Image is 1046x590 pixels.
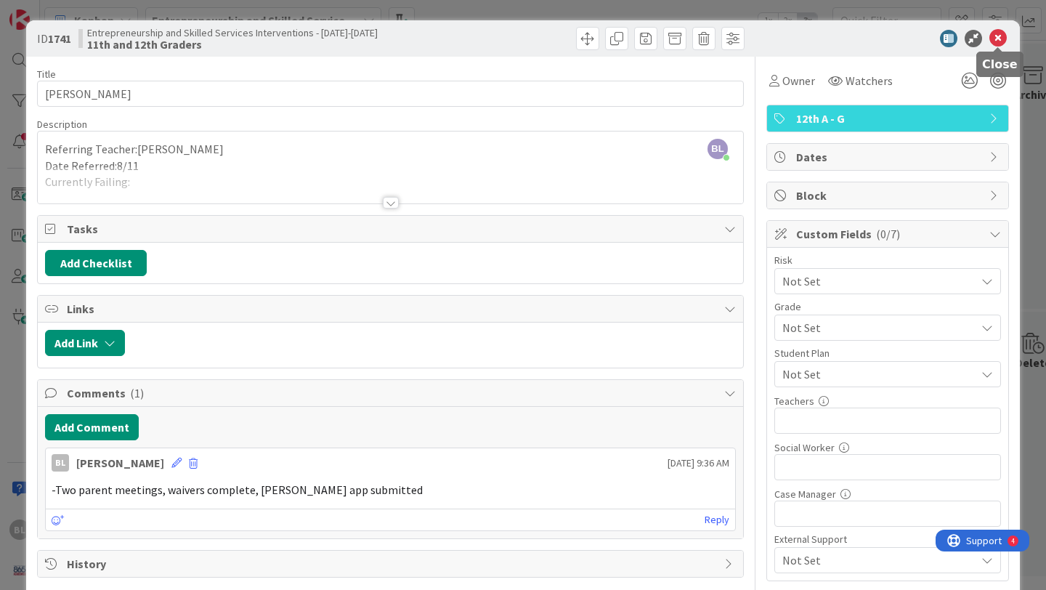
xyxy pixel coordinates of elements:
button: Add Checklist [45,250,147,276]
label: Case Manager [774,488,836,501]
span: Support [31,2,66,20]
div: Grade [774,302,1001,312]
div: 4 [76,6,79,17]
div: BL [52,454,69,472]
label: Title [37,68,56,81]
span: Not Set [782,271,968,291]
b: 11th and 12th Graders [87,39,378,50]
span: [DATE] 9:36 AM [668,456,729,471]
h5: Close [982,57,1018,71]
span: Block [796,187,982,204]
span: Description [37,118,87,131]
button: Add Link [45,330,125,356]
span: History [67,555,717,573]
b: 1741 [48,31,71,46]
span: Custom Fields [796,225,982,243]
span: Entrepreneurship and Skilled Services Interventions - [DATE]-[DATE] [87,27,378,39]
label: Social Worker [774,441,835,454]
div: Student Plan [774,348,1001,358]
div: External Support [774,534,1001,544]
span: BL [708,139,728,159]
span: Not Set [782,318,968,338]
button: Add Comment [45,414,139,440]
input: type card name here... [37,81,744,107]
span: -Two parent meetings, waivers complete, [PERSON_NAME] app submitted [52,482,423,497]
span: Tasks [67,220,717,238]
span: Links [67,300,717,318]
span: Comments [67,384,717,402]
span: Dates [796,148,982,166]
span: Not Set [782,365,976,383]
span: Watchers [846,72,893,89]
p: Referring Teacher:[PERSON_NAME] [45,141,736,158]
a: Reply [705,511,729,529]
span: Not Set [782,551,976,569]
span: ID [37,30,71,47]
span: ( 1 ) [130,386,144,400]
div: [PERSON_NAME] [76,454,164,472]
span: ( 0/7 ) [876,227,900,241]
span: 12th A - G [796,110,982,127]
label: Teachers [774,395,814,408]
p: Date Referred:8/11 [45,158,736,174]
span: Owner [782,72,815,89]
div: Risk [774,255,1001,265]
